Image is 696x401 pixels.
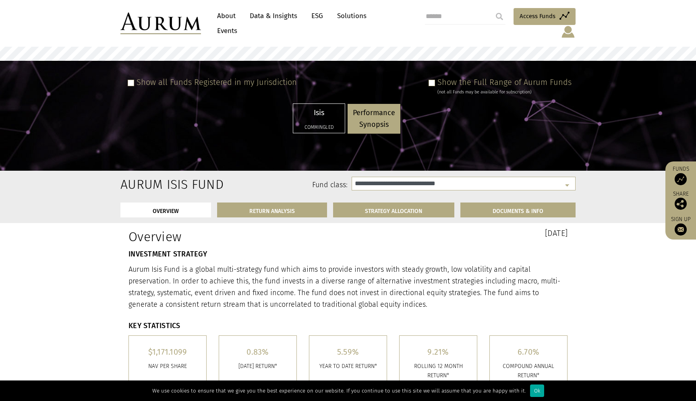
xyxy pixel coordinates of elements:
[437,77,572,87] label: Show the Full Range of Aurum Funds
[491,8,507,25] input: Submit
[137,77,297,87] label: Show all Funds Registered in my Jurisdiction
[406,362,471,380] p: ROLLING 12 MONTH RETURN*
[669,216,692,236] a: Sign up
[333,8,371,23] a: Solutions
[496,362,561,380] p: COMPOUND ANNUAL RETURN*
[128,321,180,330] strong: KEY STATISTICS
[437,89,572,96] div: (not all Funds may be available for subscription)
[675,173,687,185] img: Access Funds
[669,191,692,210] div: Share
[225,362,290,371] p: [DATE] RETURN*
[406,348,471,356] h5: 9.21%
[520,11,555,21] span: Access Funds
[198,180,348,190] label: Fund class:
[298,125,340,130] h5: Commingled
[120,177,186,192] h2: Aurum Isis Fund
[354,229,568,237] h3: [DATE]
[225,348,290,356] h5: 0.83%
[315,362,381,371] p: YEAR TO DATE RETURN*
[128,264,568,310] p: Aurum Isis Fund is a global multi-strategy fund which aims to provide investors with steady growt...
[315,348,381,356] h5: 5.59%
[128,229,342,244] h1: Overview
[307,8,327,23] a: ESG
[135,362,200,371] p: Nav per share
[353,107,395,130] p: Performance Synopsis
[213,23,237,38] a: Events
[120,12,201,34] img: Aurum
[496,348,561,356] h5: 6.70%
[298,107,340,119] p: Isis
[675,223,687,236] img: Sign up to our newsletter
[333,203,455,217] a: STRATEGY ALLOCATION
[530,384,544,397] div: Ok
[135,348,200,356] h5: $1,171.1099
[669,165,692,185] a: Funds
[460,203,576,217] a: DOCUMENTS & INFO
[128,250,207,258] strong: INVESTMENT STRATEGY
[561,25,576,39] img: account-icon.svg
[217,203,327,217] a: RETURN ANALYSIS
[675,198,687,210] img: Share this post
[213,8,240,23] a: About
[514,8,576,25] a: Access Funds
[246,8,301,23] a: Data & Insights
